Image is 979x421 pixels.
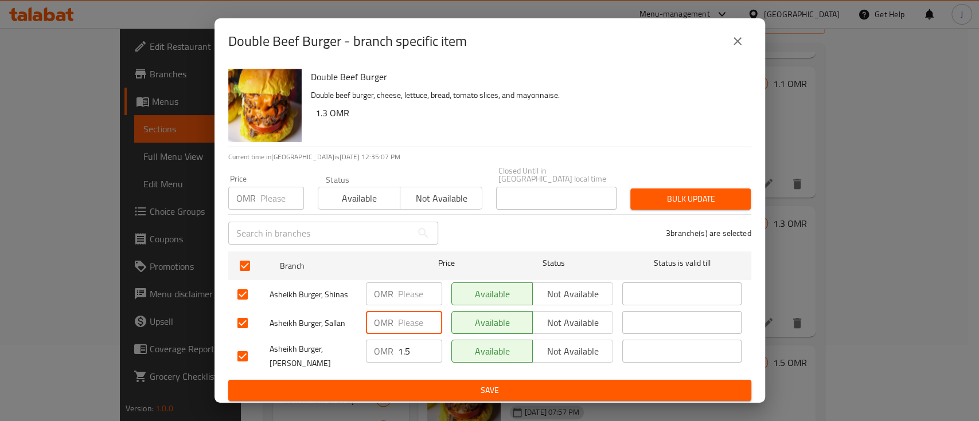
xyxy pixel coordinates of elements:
[228,152,751,162] p: Current time in [GEOGRAPHIC_DATA] is [DATE] 12:35:07 PM
[374,344,393,358] p: OMR
[270,316,357,330] span: Asheikh Burger, Sallan
[666,227,751,239] p: 3 branche(s) are selected
[630,188,751,210] button: Bulk update
[228,222,412,245] input: Search in branches
[532,282,614,305] button: Not available
[622,256,742,270] span: Status is valid till
[457,286,528,302] span: Available
[374,287,393,301] p: OMR
[639,192,742,206] span: Bulk update
[398,311,442,334] input: Please enter price
[398,282,442,305] input: Please enter price
[260,187,304,210] input: Please enter price
[228,380,751,401] button: Save
[374,316,393,329] p: OMR
[532,340,614,363] button: Not available
[408,256,485,270] span: Price
[318,187,400,210] button: Available
[270,342,357,371] span: Asheikh Burger, [PERSON_NAME]
[280,259,399,273] span: Branch
[451,282,533,305] button: Available
[457,314,528,331] span: Available
[451,311,533,334] button: Available
[228,69,302,142] img: Double Beef Burger
[236,191,256,205] p: OMR
[532,311,614,334] button: Not available
[311,69,742,85] h6: Double Beef Burger
[457,343,528,360] span: Available
[228,32,467,50] h2: Double Beef Burger - branch specific item
[237,383,742,398] span: Save
[311,88,742,103] p: Double beef burger, cheese, lettuce, bread, tomato slices, and mayonnaise.
[270,288,357,302] span: Asheikh Burger, Shinas
[398,340,442,363] input: Please enter price
[537,286,609,302] span: Not available
[323,190,396,207] span: Available
[724,27,751,55] button: close
[405,190,478,207] span: Not available
[494,256,613,270] span: Status
[537,314,609,331] span: Not available
[315,105,742,121] h6: 1.3 OMR
[537,343,609,360] span: Not available
[400,187,482,210] button: Not available
[451,340,533,363] button: Available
